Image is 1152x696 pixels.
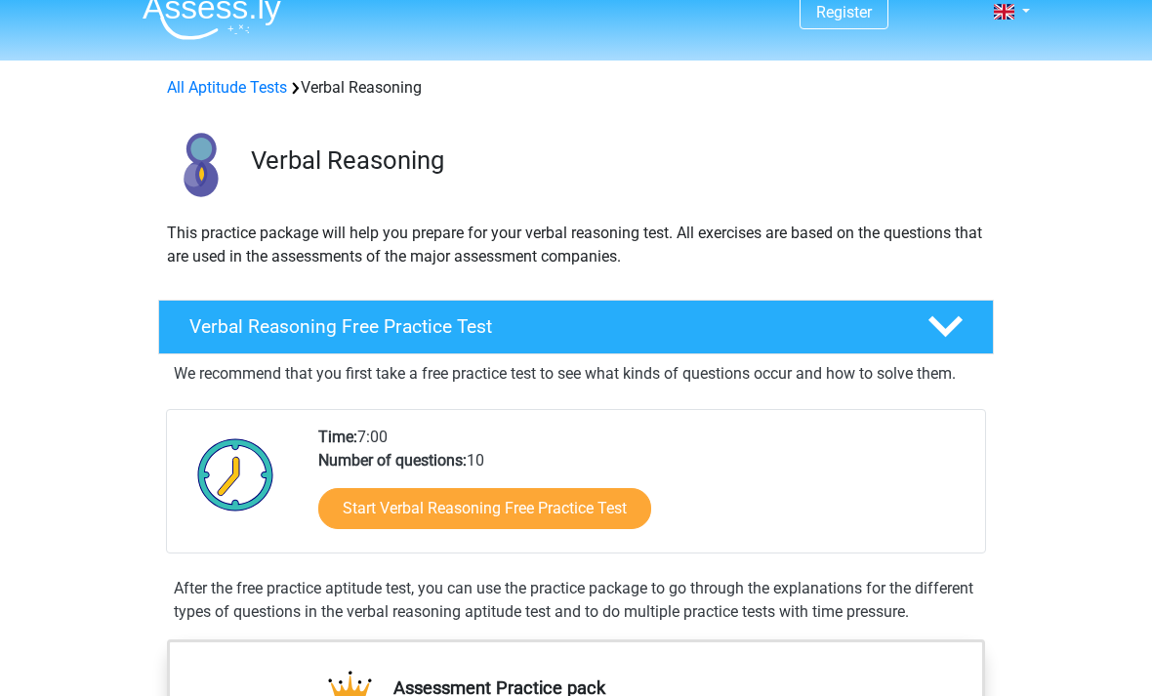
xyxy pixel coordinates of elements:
div: Verbal Reasoning [159,76,993,100]
b: Time: [318,428,357,446]
b: Number of questions: [318,451,467,470]
img: Clock [186,426,285,523]
a: Verbal Reasoning Free Practice Test [150,300,1002,354]
p: We recommend that you first take a free practice test to see what kinds of questions occur and ho... [174,362,978,386]
div: After the free practice aptitude test, you can use the practice package to go through the explana... [166,577,986,624]
p: This practice package will help you prepare for your verbal reasoning test. All exercises are bas... [167,222,985,268]
h3: Verbal Reasoning [251,145,978,176]
img: verbal reasoning [159,123,242,206]
a: Start Verbal Reasoning Free Practice Test [318,488,651,529]
a: Register [816,3,872,21]
a: All Aptitude Tests [167,78,287,97]
div: 7:00 10 [304,426,984,553]
h4: Verbal Reasoning Free Practice Test [189,315,896,338]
